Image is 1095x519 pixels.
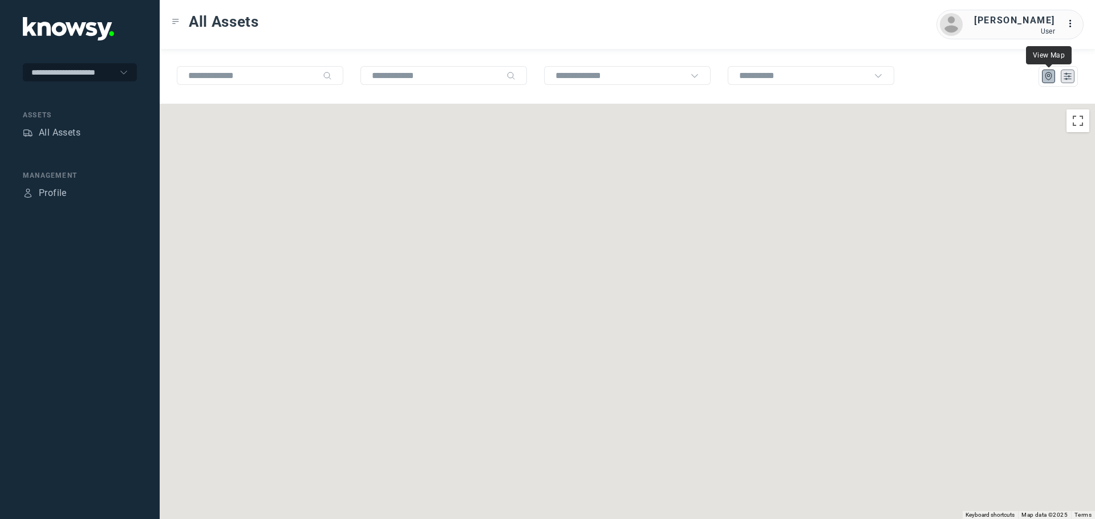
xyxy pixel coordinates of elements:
[23,110,137,120] div: Assets
[23,126,80,140] a: AssetsAll Assets
[1044,71,1054,81] div: Map
[39,186,67,200] div: Profile
[39,126,80,140] div: All Assets
[172,18,180,26] div: Toggle Menu
[1062,71,1073,81] div: List
[23,186,67,200] a: ProfileProfile
[1066,17,1080,31] div: :
[23,188,33,198] div: Profile
[974,27,1055,35] div: User
[1067,19,1078,28] tspan: ...
[23,17,114,40] img: Application Logo
[189,11,259,32] span: All Assets
[940,13,963,36] img: avatar.png
[1066,17,1080,32] div: :
[23,170,137,181] div: Management
[1033,51,1065,59] span: View Map
[506,71,516,80] div: Search
[323,71,332,80] div: Search
[23,128,33,138] div: Assets
[974,14,1055,27] div: [PERSON_NAME]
